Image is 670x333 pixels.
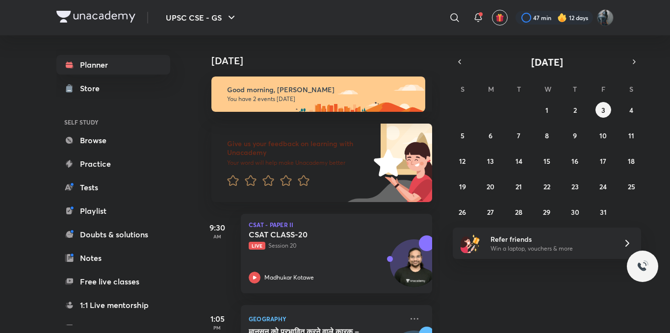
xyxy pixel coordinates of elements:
button: October 25, 2025 [623,179,639,194]
abbr: October 8, 2025 [545,131,549,140]
img: avatar [495,13,504,22]
abbr: October 3, 2025 [601,105,605,115]
button: October 31, 2025 [595,204,611,220]
button: October 8, 2025 [539,128,555,143]
img: Company Logo [56,11,135,23]
button: October 7, 2025 [511,128,527,143]
img: feedback_image [340,124,432,202]
a: Planner [56,55,170,75]
img: streak [557,13,567,23]
button: October 18, 2025 [623,153,639,169]
p: Madhukar Kotawe [264,273,314,282]
p: PM [198,325,237,331]
button: October 26, 2025 [455,204,470,220]
button: October 9, 2025 [567,128,583,143]
abbr: October 15, 2025 [543,156,550,166]
abbr: Sunday [461,84,464,94]
abbr: October 31, 2025 [600,207,607,217]
abbr: October 13, 2025 [487,156,494,166]
button: October 11, 2025 [623,128,639,143]
a: Playlist [56,201,170,221]
button: October 23, 2025 [567,179,583,194]
button: October 30, 2025 [567,204,583,220]
button: October 5, 2025 [455,128,470,143]
button: October 21, 2025 [511,179,527,194]
p: AM [198,233,237,239]
button: October 3, 2025 [595,102,611,118]
abbr: October 29, 2025 [543,207,550,217]
a: Store [56,78,170,98]
h4: [DATE] [211,55,442,67]
h6: SELF STUDY [56,114,170,130]
button: October 28, 2025 [511,204,527,220]
div: Store [80,82,105,94]
abbr: October 11, 2025 [628,131,634,140]
abbr: October 25, 2025 [628,182,635,191]
abbr: October 2, 2025 [573,105,577,115]
button: October 13, 2025 [483,153,498,169]
button: October 14, 2025 [511,153,527,169]
button: October 22, 2025 [539,179,555,194]
p: Session 20 [249,241,403,250]
abbr: October 30, 2025 [571,207,579,217]
h5: 1:05 [198,313,237,325]
abbr: October 22, 2025 [543,182,550,191]
a: Notes [56,248,170,268]
button: October 15, 2025 [539,153,555,169]
img: Komal [597,9,614,26]
abbr: October 12, 2025 [459,156,465,166]
abbr: October 23, 2025 [571,182,579,191]
button: October 6, 2025 [483,128,498,143]
abbr: October 24, 2025 [599,182,607,191]
abbr: October 1, 2025 [545,105,548,115]
abbr: October 4, 2025 [629,105,633,115]
abbr: October 28, 2025 [515,207,522,217]
abbr: October 20, 2025 [487,182,494,191]
a: Doubts & solutions [56,225,170,244]
abbr: October 7, 2025 [517,131,520,140]
span: Live [249,242,265,250]
button: October 1, 2025 [539,102,555,118]
a: Practice [56,154,170,174]
h6: Refer friends [490,234,611,244]
abbr: Wednesday [544,84,551,94]
abbr: October 17, 2025 [600,156,606,166]
abbr: Monday [488,84,494,94]
button: October 20, 2025 [483,179,498,194]
img: morning [211,77,425,112]
p: You have 2 events [DATE] [227,95,416,103]
p: Geography [249,313,403,325]
abbr: October 27, 2025 [487,207,494,217]
h5: 9:30 [198,222,237,233]
button: October 16, 2025 [567,153,583,169]
a: Tests [56,178,170,197]
abbr: October 19, 2025 [459,182,466,191]
abbr: Saturday [629,84,633,94]
a: Company Logo [56,11,135,25]
button: October 12, 2025 [455,153,470,169]
a: Browse [56,130,170,150]
button: October 29, 2025 [539,204,555,220]
button: October 17, 2025 [595,153,611,169]
abbr: October 9, 2025 [573,131,577,140]
abbr: October 16, 2025 [571,156,578,166]
button: October 27, 2025 [483,204,498,220]
abbr: October 10, 2025 [599,131,607,140]
abbr: October 5, 2025 [461,131,464,140]
p: Win a laptop, vouchers & more [490,244,611,253]
abbr: October 18, 2025 [628,156,635,166]
img: ttu [637,260,648,272]
p: Your word will help make Unacademy better [227,159,370,167]
abbr: October 26, 2025 [459,207,466,217]
button: avatar [492,10,508,26]
h5: CSAT CLASS-20 [249,230,371,239]
span: [DATE] [531,55,563,69]
p: CSAT - Paper II [249,222,424,228]
img: Avatar [390,245,438,292]
abbr: Thursday [573,84,577,94]
button: UPSC CSE - GS [160,8,243,27]
abbr: October 6, 2025 [489,131,492,140]
h6: Good morning, [PERSON_NAME] [227,85,416,94]
button: October 10, 2025 [595,128,611,143]
a: 1:1 Live mentorship [56,295,170,315]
